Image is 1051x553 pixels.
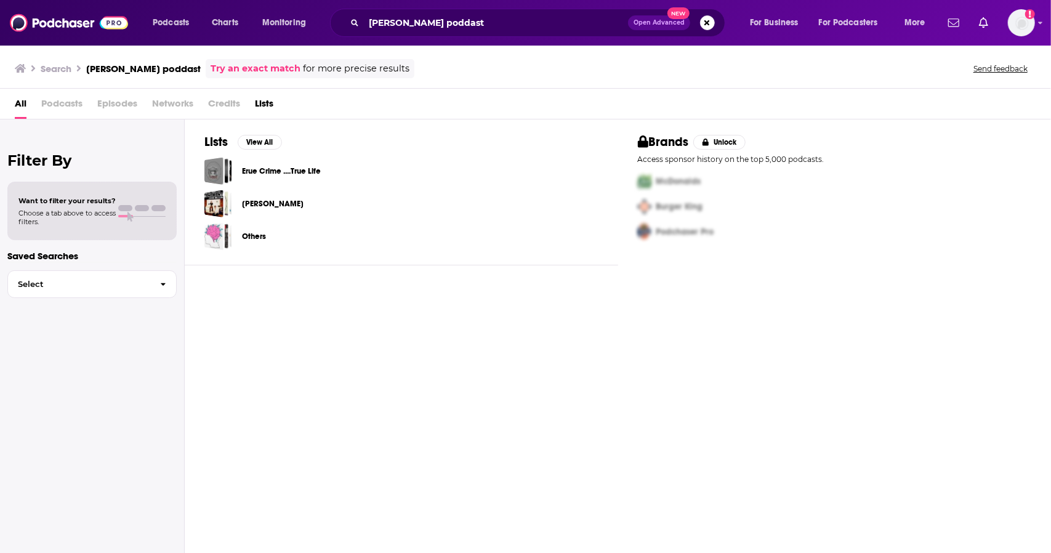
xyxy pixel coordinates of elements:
button: open menu [254,13,322,33]
span: Want to filter your results? [18,196,116,205]
svg: Add a profile image [1025,9,1035,19]
button: Send feedback [970,63,1031,74]
span: Choose a tab above to access filters. [18,209,116,226]
a: Erue Crime ....True Life [242,164,321,178]
span: Select [8,280,150,288]
img: User Profile [1008,9,1035,36]
p: Access sponsor history on the top 5,000 podcasts. [638,155,1032,164]
a: Others [204,222,232,250]
span: New [667,7,690,19]
span: Podchaser Pro [656,227,714,237]
span: Credits [208,94,240,119]
span: Podcasts [153,14,189,31]
button: Show profile menu [1008,9,1035,36]
p: Saved Searches [7,250,177,262]
a: Nick Mullen [204,190,232,217]
h3: [PERSON_NAME] poddast [86,63,201,75]
a: [PERSON_NAME] [242,197,304,211]
span: Podcasts [41,94,83,119]
span: Open Advanced [634,20,685,26]
a: Show notifications dropdown [974,12,993,33]
button: View All [238,135,282,150]
button: Unlock [693,135,746,150]
img: Podchaser - Follow, Share and Rate Podcasts [10,11,128,34]
span: for more precise results [303,62,409,76]
button: open menu [741,13,814,33]
span: Networks [152,94,193,119]
h2: Filter By [7,151,177,169]
img: First Pro Logo [633,169,656,194]
h2: Lists [204,134,228,150]
a: ListsView All [204,134,282,150]
button: Select [7,270,177,298]
div: Search podcasts, credits, & more... [342,9,737,37]
button: open menu [144,13,205,33]
button: open menu [811,13,896,33]
button: open menu [896,13,941,33]
span: Episodes [97,94,137,119]
img: Third Pro Logo [633,219,656,244]
a: Others [242,230,266,243]
span: Monitoring [262,14,306,31]
span: Burger King [656,201,703,212]
a: Charts [204,13,246,33]
span: Charts [212,14,238,31]
h3: Search [41,63,71,75]
h2: Brands [638,134,689,150]
span: More [904,14,925,31]
a: Try an exact match [211,62,300,76]
a: All [15,94,26,119]
span: McDonalds [656,176,701,187]
span: For Business [750,14,799,31]
a: Erue Crime ....True Life [204,157,232,185]
button: Open AdvancedNew [628,15,690,30]
a: Lists [255,94,273,119]
img: Second Pro Logo [633,194,656,219]
span: For Podcasters [819,14,878,31]
a: Show notifications dropdown [943,12,964,33]
span: Logged in as CaveHenricks [1008,9,1035,36]
input: Search podcasts, credits, & more... [364,13,628,33]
